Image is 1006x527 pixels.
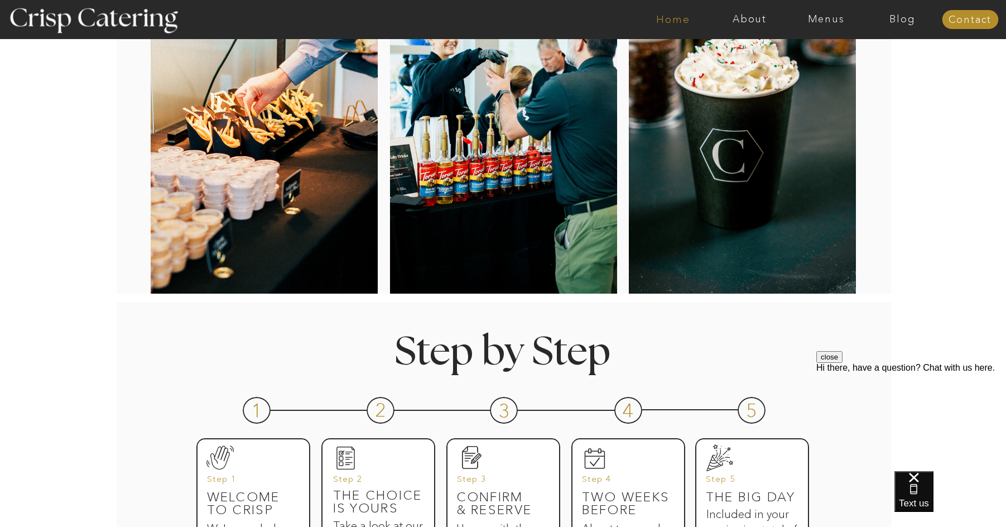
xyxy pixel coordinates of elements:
[582,491,673,506] h3: Two weeks before
[622,401,635,416] h3: 4
[333,475,417,490] h3: Step 2
[942,15,998,26] a: Contact
[582,475,666,490] h3: Step 4
[864,14,941,25] a: Blog
[706,475,790,490] h3: Step 5
[746,401,759,416] h3: 5
[457,475,541,490] h3: Step 3
[816,351,1006,485] iframe: podium webchat widget prompt
[456,491,559,521] h3: Confirm & reserve
[894,471,1006,527] iframe: podium webchat widget bubble
[251,401,264,416] h3: 1
[375,400,388,416] h3: 2
[207,475,291,490] h3: Step 1
[207,491,299,506] h3: Welcome to Crisp
[711,14,788,25] a: About
[498,401,511,416] h3: 3
[788,14,864,25] a: Menus
[635,14,711,25] a: Home
[348,333,658,366] h1: Step by Step
[706,491,797,506] h3: The big day
[333,489,425,505] h3: The Choice is yours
